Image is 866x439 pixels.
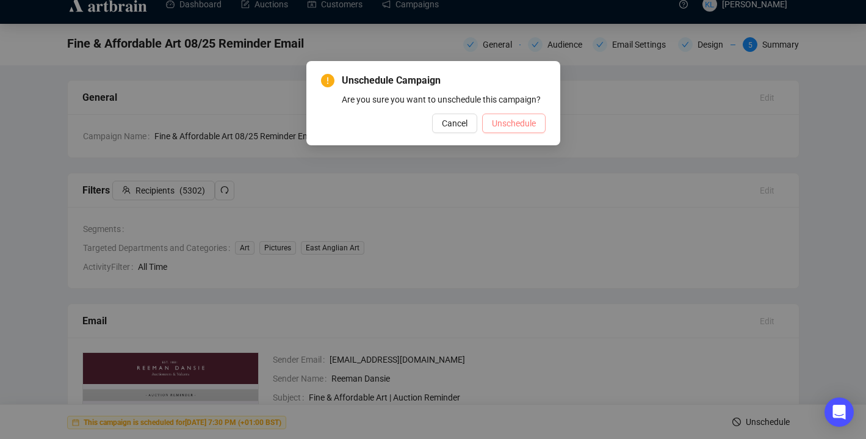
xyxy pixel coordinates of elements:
[342,73,546,88] span: Unschedule Campaign
[482,114,546,133] button: Unschedule
[825,397,854,427] div: Open Intercom Messenger
[442,117,467,130] span: Cancel
[321,74,334,87] span: exclamation-circle
[432,114,477,133] button: Cancel
[492,117,536,130] span: Unschedule
[342,93,546,106] div: Are you sure you want to unschedule this campaign?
